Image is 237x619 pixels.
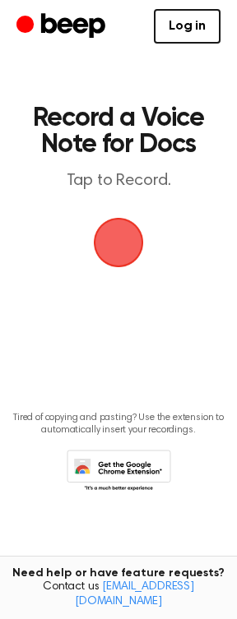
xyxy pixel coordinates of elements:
[10,580,227,609] span: Contact us
[154,9,221,44] a: Log in
[75,581,194,607] a: [EMAIL_ADDRESS][DOMAIN_NAME]
[30,105,207,158] h1: Record a Voice Note for Docs
[94,218,143,267] img: Beep Logo
[16,11,109,43] a: Beep
[30,171,207,192] p: Tap to Record.
[13,412,224,437] p: Tired of copying and pasting? Use the extension to automatically insert your recordings.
